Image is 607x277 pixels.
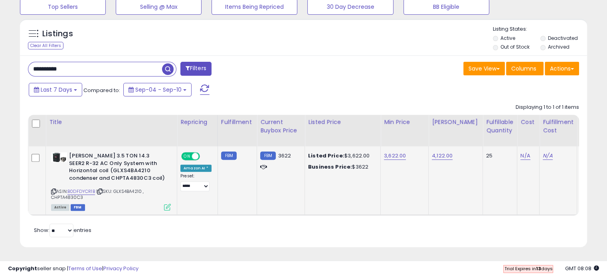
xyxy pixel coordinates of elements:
img: 41YWrbItZ6L._SL40_.jpg [51,152,67,162]
label: Out of Stock [500,43,530,50]
div: $3622 [308,163,374,171]
strong: Copyright [8,265,37,272]
small: FBM [221,151,237,160]
small: FBM [260,151,276,160]
div: Listed Price [308,118,377,126]
div: Cost [520,118,536,126]
b: [PERSON_NAME] 3.5 TON 14.3 SEER2 R-32 AC Only System with Horizontal coil (GLXS4BA4210 condenser ... [69,152,166,184]
h5: Listings [42,28,73,39]
span: 2025-09-18 08:08 GMT [565,265,599,272]
span: Show: entries [34,226,91,234]
div: Clear All Filters [28,42,63,49]
div: Displaying 1 to 1 of 1 items [516,104,579,111]
label: Active [500,35,515,41]
a: N/A [520,152,530,160]
p: Listing States: [493,26,587,33]
a: B0DFDYCR1B [67,188,95,195]
button: Save View [463,62,505,75]
a: N/A [543,152,552,160]
label: Archived [548,43,569,50]
b: Business Price: [308,163,352,171]
div: Amazon AI * [180,165,212,172]
span: Sep-04 - Sep-10 [135,86,182,94]
div: [PERSON_NAME] [432,118,479,126]
button: Last 7 Days [29,83,82,96]
div: seller snap | | [8,265,138,273]
div: Repricing [180,118,214,126]
a: 4,122.00 [432,152,453,160]
span: All listings currently available for purchase on Amazon [51,204,69,211]
div: $3,622.00 [308,152,374,159]
span: 3622 [278,152,291,159]
div: ASIN: [51,152,171,210]
a: 3,622.00 [384,152,406,160]
div: Fulfillment Cost [543,118,573,135]
div: 25 [486,152,511,159]
button: Columns [506,62,544,75]
span: Columns [511,65,536,73]
span: Trial Expires in days [504,265,552,272]
div: Preset: [180,173,212,191]
span: Compared to: [83,86,120,94]
b: Listed Price: [308,152,344,159]
label: Deactivated [548,35,577,41]
span: ON [182,153,192,160]
div: Current Buybox Price [260,118,301,135]
span: OFF [199,153,212,160]
button: Sep-04 - Sep-10 [123,83,192,96]
span: | SKU: GLXS4BA4210 , CHPTA4830C3 [51,188,144,200]
button: Filters [180,62,212,76]
div: Title [49,118,174,126]
b: 13 [536,265,541,272]
button: Actions [545,62,579,75]
span: Last 7 Days [41,86,72,94]
a: Terms of Use [68,265,102,272]
a: Privacy Policy [103,265,138,272]
div: Fulfillment [221,118,253,126]
span: FBM [71,204,85,211]
div: Fulfillable Quantity [486,118,514,135]
div: Min Price [384,118,425,126]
